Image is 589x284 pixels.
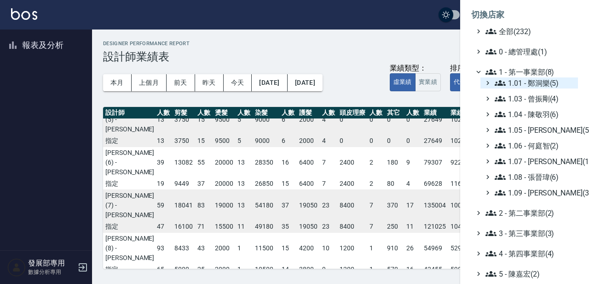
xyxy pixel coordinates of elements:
span: 3 - 第三事業部(3) [485,228,574,239]
span: 全部(232) [485,26,574,37]
span: 1.01 - 鄭洞樂(5) [495,77,574,89]
span: 1.05 - [PERSON_NAME](5) [495,124,574,136]
span: 1.04 - 陳敬羽(6) [495,109,574,120]
span: 5 - 陳嘉宏(2) [485,268,574,279]
span: 0 - 總管理處(1) [485,46,574,57]
span: 1.09 - [PERSON_NAME](3) [495,187,574,198]
li: 切換店家 [471,4,578,26]
span: 1.07 - [PERSON_NAME](11) [495,156,574,167]
span: 2 - 第二事業部(2) [485,207,574,219]
span: 1.06 - 何庭智(2) [495,140,574,151]
span: 4 - 第四事業部(4) [485,248,574,259]
span: 1 - 第一事業部(8) [485,66,574,77]
span: 1.08 - 張晉瑋(6) [495,172,574,183]
span: 1.03 - 曾振剛(4) [495,93,574,104]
